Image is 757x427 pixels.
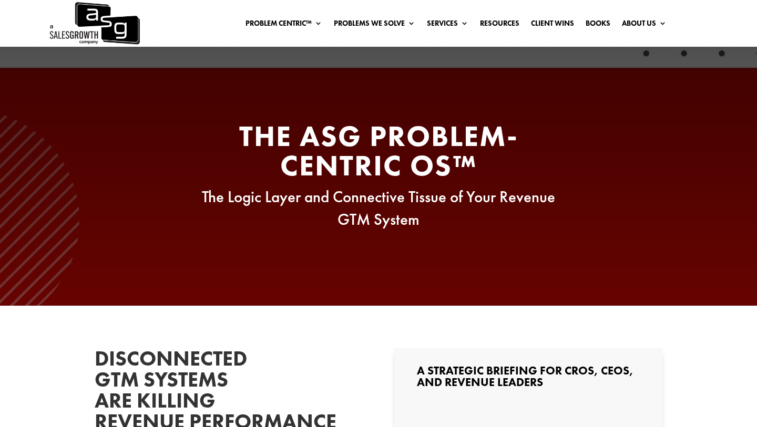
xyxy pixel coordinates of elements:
[480,19,519,31] a: Resources
[179,185,578,231] p: The Logic Layer and Connective Tissue of Your Revenue GTM System
[179,121,578,185] h2: The ASG Problem-Centric OS™
[334,19,415,31] a: Problems We Solve
[622,19,667,31] a: About Us
[427,19,468,31] a: Services
[417,365,640,393] h3: A Strategic Briefing for CROs, CEOs, and Revenue Leaders
[586,19,610,31] a: Books
[245,19,322,31] a: Problem Centric™
[531,19,574,31] a: Client Wins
